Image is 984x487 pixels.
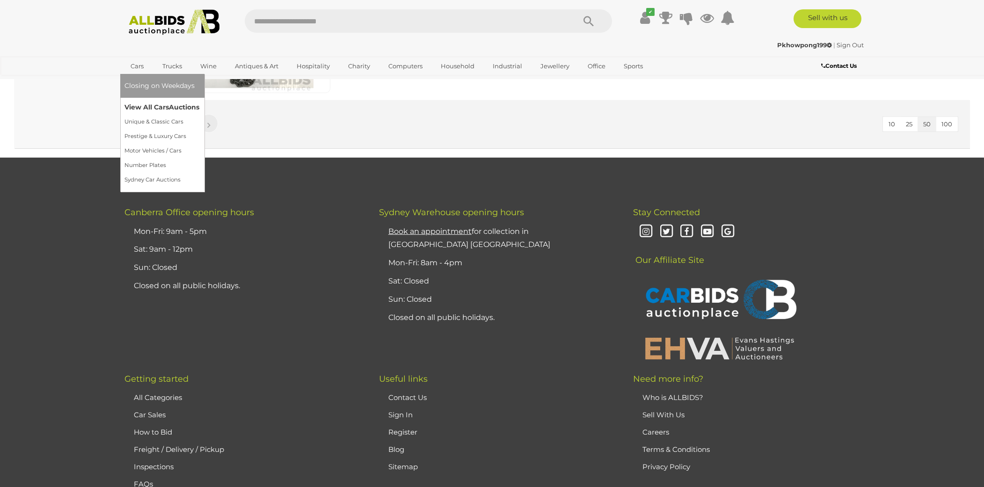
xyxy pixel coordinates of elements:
a: Hospitality [291,58,336,74]
strong: Pkhowpong199 [778,41,832,49]
li: Sat: 9am - 12pm [132,240,356,259]
a: Register [388,428,417,436]
span: Need more info? [633,374,703,384]
a: Blog [388,445,404,454]
a: Car Sales [134,410,166,419]
a: Sitemap [388,462,418,471]
u: Book an appointment [388,227,472,236]
a: All Categories [134,393,182,402]
i: Youtube [699,224,715,240]
a: Careers [642,428,669,436]
li: Closed on all public holidays. [132,277,356,295]
span: Getting started [125,374,189,384]
li: Sat: Closed [386,272,610,291]
img: Allbids.com.au [124,9,225,35]
li: Closed on all public holidays. [386,309,610,327]
span: 10 [889,120,895,128]
a: Sign In [388,410,413,419]
span: 50 [923,120,931,128]
a: Freight / Delivery / Pickup [134,445,225,454]
i: Instagram [638,224,654,240]
span: Stay Connected [633,207,700,218]
a: Charity [342,58,376,74]
a: Industrial [487,58,528,74]
a: » [199,114,218,133]
i: Facebook [678,224,695,240]
i: Twitter [658,224,675,240]
a: Household [435,58,481,74]
a: Sell With Us [642,410,685,419]
a: Computers [382,58,429,74]
a: Inspections [134,462,174,471]
a: Pkhowpong199 [778,41,834,49]
a: Book an appointmentfor collection in [GEOGRAPHIC_DATA] [GEOGRAPHIC_DATA] [388,227,550,249]
a: Who is ALLBIDS? [642,393,703,402]
li: Mon-Fri: 9am - 5pm [132,223,356,241]
span: Sydney Warehouse opening hours [379,207,524,218]
button: 25 [900,117,918,131]
i: ✔ [646,8,655,16]
a: Cars [125,58,150,74]
a: Privacy Policy [642,462,690,471]
span: 100 [941,120,952,128]
a: Terms & Conditions [642,445,710,454]
a: Office [582,58,612,74]
li: Sun: Closed [386,291,610,309]
a: How to Bid [134,428,173,436]
a: Sign Out [837,41,864,49]
span: Our Affiliate Site [633,241,704,265]
a: Sports [618,58,649,74]
b: Contact Us [821,62,857,69]
span: Useful links [379,374,428,384]
img: EHVA | Evans Hastings Valuers and Auctioneers [640,336,799,360]
a: Contact Us [821,61,859,71]
a: Sell with us [794,9,861,28]
span: 25 [906,120,912,128]
button: 50 [918,117,936,131]
span: | [834,41,836,49]
a: Antiques & Art [229,58,284,74]
a: ✔ [638,9,652,26]
img: CARBIDS Auctionplace [640,270,799,332]
a: Wine [194,58,223,74]
li: Sun: Closed [132,259,356,277]
button: 10 [883,117,901,131]
button: 100 [936,117,958,131]
span: Canberra Office opening hours [125,207,255,218]
a: Trucks [156,58,188,74]
button: Search [565,9,612,33]
a: Jewellery [534,58,576,74]
i: Google [720,224,736,240]
li: Mon-Fri: 8am - 4pm [386,254,610,272]
a: Contact Us [388,393,427,402]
